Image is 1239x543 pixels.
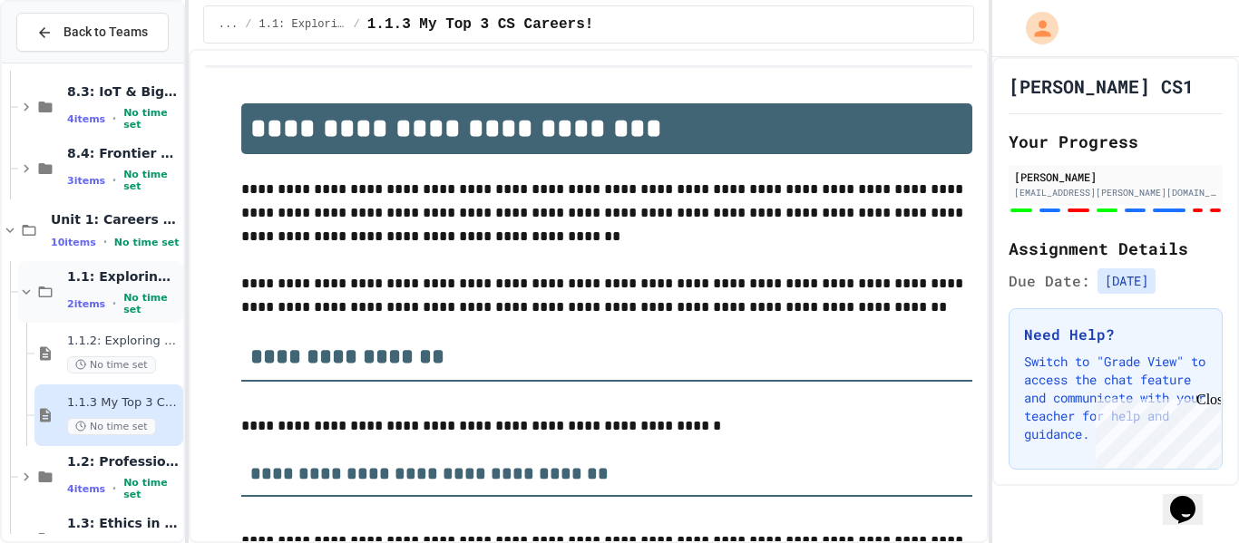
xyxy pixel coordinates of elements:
span: / [354,17,360,32]
span: 1.1: Exploring CS Careers [259,17,346,32]
span: ... [219,17,239,32]
span: 1.1.3 My Top 3 CS Careers! [367,14,594,35]
h1: [PERSON_NAME] CS1 [1009,73,1194,99]
div: My Account [1007,7,1063,49]
h3: Need Help? [1024,324,1207,345]
span: Back to Teams [63,23,148,42]
button: Back to Teams [16,13,169,52]
span: Due Date: [1009,270,1090,292]
div: [PERSON_NAME] [1014,169,1217,185]
iframe: chat widget [1163,470,1221,525]
span: / [245,17,251,32]
h2: Assignment Details [1009,236,1223,261]
div: [EMAIL_ADDRESS][PERSON_NAME][DOMAIN_NAME] [1014,186,1217,199]
h2: Your Progress [1009,129,1223,154]
div: Chat with us now!Close [7,7,125,115]
span: [DATE] [1098,268,1156,294]
iframe: chat widget [1088,392,1221,469]
p: Switch to "Grade View" to access the chat feature and communicate with your teacher for help and ... [1024,353,1207,443]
